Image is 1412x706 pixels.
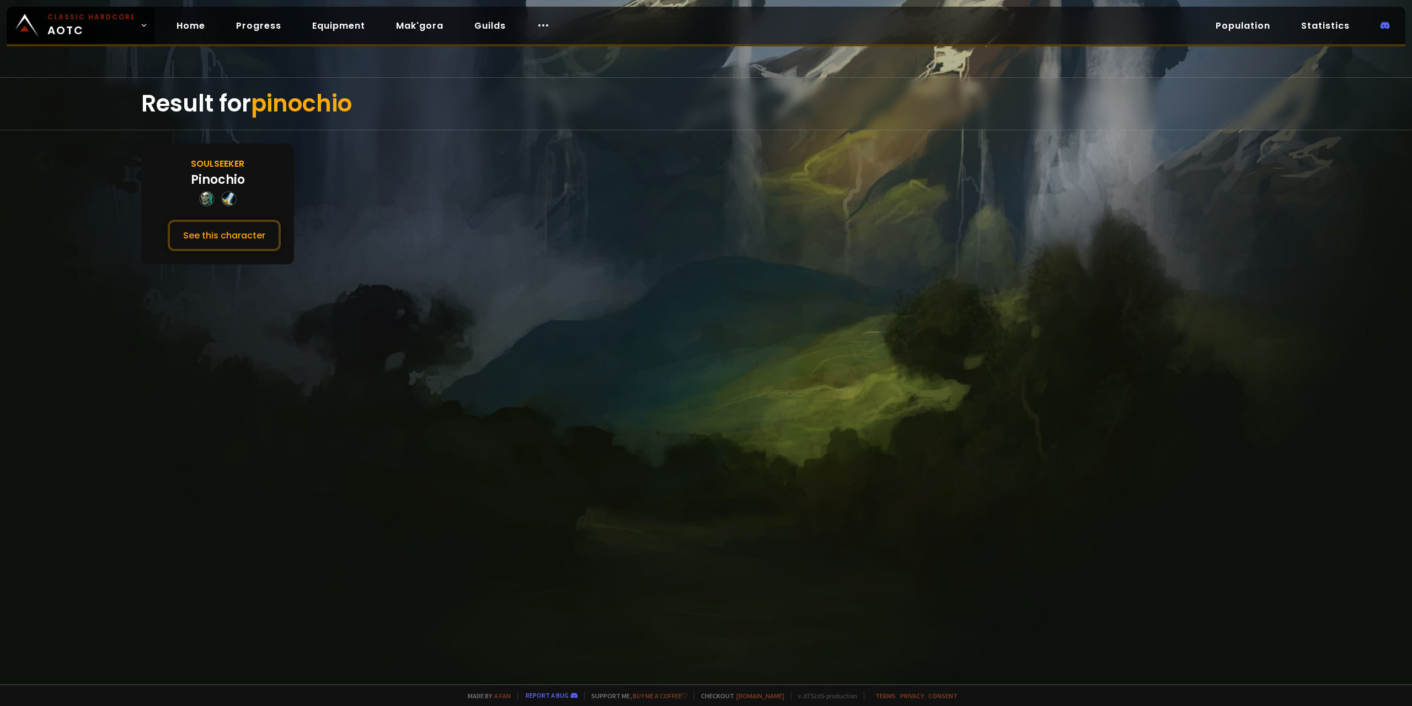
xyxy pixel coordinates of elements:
[791,692,857,700] span: v. d752d5 - production
[736,692,784,700] a: [DOMAIN_NAME]
[633,692,687,700] a: Buy me a coffee
[1207,14,1279,37] a: Population
[191,171,245,189] div: Pinochio
[1292,14,1358,37] a: Statistics
[466,14,515,37] a: Guilds
[141,78,1271,130] div: Result for
[875,692,896,700] a: Terms
[47,12,136,39] span: AOTC
[928,692,958,700] a: Consent
[303,14,374,37] a: Equipment
[168,14,214,37] a: Home
[7,7,154,44] a: Classic HardcoreAOTC
[494,692,511,700] a: a fan
[584,692,687,700] span: Support me,
[526,691,569,699] a: Report a bug
[251,87,352,120] span: pinochio
[694,692,784,700] span: Checkout
[47,12,136,22] small: Classic Hardcore
[168,220,281,251] button: See this character
[900,692,924,700] a: Privacy
[387,14,452,37] a: Mak'gora
[461,692,511,700] span: Made by
[191,157,244,171] div: Soulseeker
[227,14,290,37] a: Progress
